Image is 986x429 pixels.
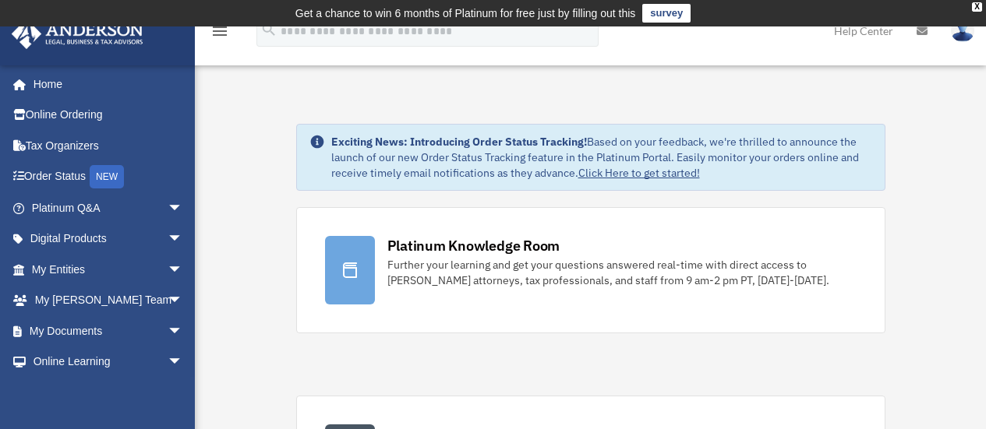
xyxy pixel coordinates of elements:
i: search [260,21,277,38]
a: Home [11,69,199,100]
a: Platinum Q&Aarrow_drop_down [11,192,207,223]
div: NEW [90,165,124,188]
a: survey [642,4,691,23]
a: Platinum Knowledge Room Further your learning and get your questions answered real-time with dire... [296,207,885,333]
div: close [972,2,982,12]
a: My [PERSON_NAME] Teamarrow_drop_down [11,285,207,316]
img: Anderson Advisors Platinum Portal [7,19,148,49]
a: Click Here to get started! [578,166,700,180]
a: Online Learningarrow_drop_down [11,346,207,378]
a: menu [210,27,229,40]
strong: Exciting News: Introducing Order Status Tracking! [331,135,587,149]
span: arrow_drop_down [168,315,199,347]
span: arrow_drop_down [168,254,199,286]
div: Based on your feedback, we're thrilled to announce the launch of our new Order Status Tracking fe... [331,134,872,181]
a: Order StatusNEW [11,161,207,193]
span: arrow_drop_down [168,192,199,224]
img: User Pic [951,19,974,42]
span: arrow_drop_down [168,346,199,378]
a: My Documentsarrow_drop_down [11,315,207,346]
div: Get a chance to win 6 months of Platinum for free just by filling out this [295,4,636,23]
span: arrow_drop_down [168,285,199,317]
div: Further your learning and get your questions answered real-time with direct access to [PERSON_NAM... [387,257,857,288]
span: arrow_drop_down [168,223,199,255]
a: My Entitiesarrow_drop_down [11,254,207,285]
div: Platinum Knowledge Room [387,236,560,255]
a: Online Ordering [11,100,207,131]
a: Digital Productsarrow_drop_down [11,223,207,255]
i: menu [210,22,229,40]
a: Tax Organizers [11,130,207,161]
